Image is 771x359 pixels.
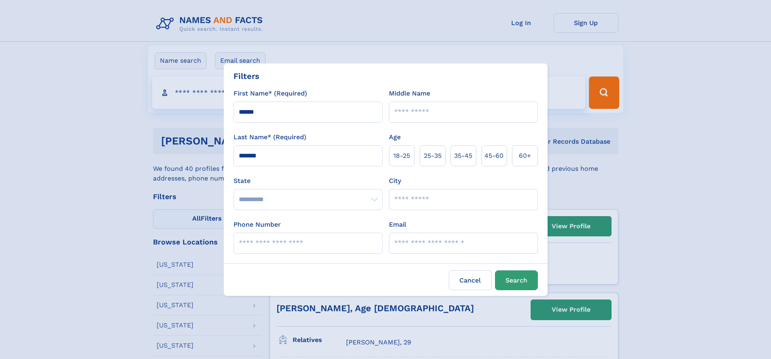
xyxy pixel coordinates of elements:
span: 60+ [519,151,531,161]
label: First Name* (Required) [234,89,307,98]
button: Search [495,270,538,290]
label: Phone Number [234,220,281,229]
label: Middle Name [389,89,430,98]
div: Filters [234,70,259,82]
label: Email [389,220,406,229]
label: City [389,176,401,186]
span: 25‑35 [424,151,442,161]
label: Cancel [449,270,492,290]
span: 18‑25 [393,151,410,161]
label: Last Name* (Required) [234,132,306,142]
label: Age [389,132,401,142]
label: State [234,176,382,186]
span: 45‑60 [484,151,503,161]
span: 35‑45 [454,151,472,161]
